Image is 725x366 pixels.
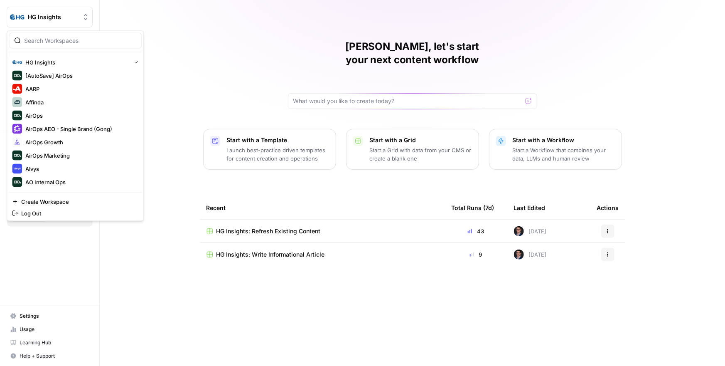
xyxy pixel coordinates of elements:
[25,85,135,93] span: AARP
[514,250,547,260] div: [DATE]
[7,7,93,27] button: Workspace: HG Insights
[20,339,89,346] span: Learning Hub
[12,111,22,121] img: AirOps Logo
[21,198,135,206] span: Create Workspace
[514,226,547,236] div: [DATE]
[227,136,329,144] p: Start with a Template
[12,177,22,187] img: AO Internal Ops Logo
[9,196,142,208] a: Create Workspace
[24,37,136,45] input: Search Workspaces
[25,151,135,160] span: AirOps Marketing
[21,209,135,218] span: Log Out
[25,98,135,106] span: Affinda
[452,250,501,259] div: 9
[514,250,524,260] img: ldmwv53b2lcy2toudj0k1c5n5o6j
[514,226,524,236] img: ldmwv53b2lcy2toudj0k1c5n5o6j
[25,165,135,173] span: Alvys
[25,178,135,186] span: AO Internal Ops
[25,72,135,80] span: [AutoSave] AirOps
[370,146,472,163] p: Start a Grid with data from your CMS or create a blank one
[514,196,546,219] div: Last Edited
[28,13,78,21] span: HG Insights
[9,208,142,219] a: Log Out
[12,71,22,81] img: [AutoSave] AirOps Logo
[293,97,522,105] input: What would you like to create today?
[227,146,329,163] p: Launch best-practice driven templates for content creation and operations
[203,129,336,170] button: Start with a TemplateLaunch best-practice driven templates for content creation and operations
[12,84,22,94] img: AARP Logo
[452,196,494,219] div: Total Runs (7d)
[513,146,615,163] p: Start a Workflow that combines your data, LLMs and human review
[12,97,22,107] img: Affinda Logo
[25,111,135,120] span: AirOps
[12,151,22,161] img: AirOps Marketing Logo
[513,136,615,144] p: Start with a Workflow
[7,336,93,349] a: Learning Hub
[12,164,22,174] img: Alvys Logo
[597,196,619,219] div: Actions
[452,227,501,235] div: 43
[20,312,89,320] span: Settings
[216,227,321,235] span: HG Insights: Refresh Existing Content
[346,129,479,170] button: Start with a GridStart a Grid with data from your CMS or create a blank one
[7,309,93,323] a: Settings
[12,137,22,147] img: AirOps Growth Logo
[206,196,438,219] div: Recent
[489,129,622,170] button: Start with a WorkflowStart a Workflow that combines your data, LLMs and human review
[206,227,438,235] a: HG Insights: Refresh Existing Content
[12,57,22,67] img: HG Insights Logo
[10,10,25,25] img: HG Insights Logo
[25,125,135,133] span: AirOps AEO - Single Brand (Gong)
[288,40,537,67] h1: [PERSON_NAME], let's start your next content workflow
[20,326,89,333] span: Usage
[20,352,89,360] span: Help + Support
[7,349,93,363] button: Help + Support
[216,250,325,259] span: HG Insights: Write Informational Article
[7,323,93,336] a: Usage
[7,31,144,221] div: Workspace: HG Insights
[25,138,135,146] span: AirOps Growth
[25,58,128,67] span: HG Insights
[206,250,438,259] a: HG Insights: Write Informational Article
[370,136,472,144] p: Start with a Grid
[12,124,22,134] img: AirOps AEO - Single Brand (Gong) Logo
